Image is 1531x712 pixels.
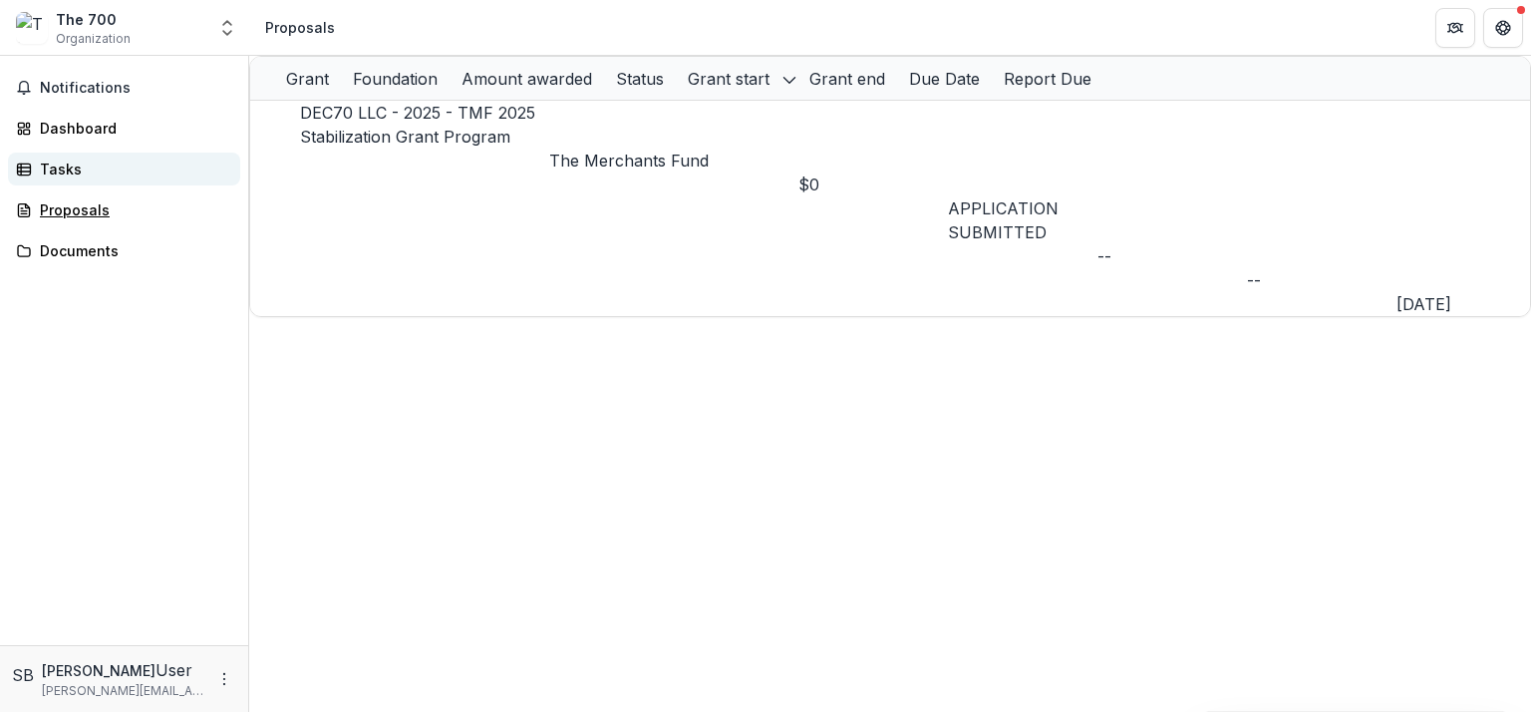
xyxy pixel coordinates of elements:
[676,67,781,91] div: Grant start
[274,57,341,100] div: Grant
[897,57,992,100] div: Due Date
[56,9,131,30] div: The 700
[40,80,232,97] span: Notifications
[676,57,797,100] div: Grant start
[42,660,155,681] p: [PERSON_NAME]
[798,173,948,196] div: $0
[341,57,450,100] div: Foundation
[948,198,1059,242] span: APPLICATION SUBMITTED
[40,240,224,261] div: Documents
[8,72,240,104] button: Notifications
[797,57,897,100] div: Grant end
[781,72,797,88] svg: sorted descending
[341,67,450,91] div: Foundation
[8,153,240,185] a: Tasks
[450,57,604,100] div: Amount awarded
[12,663,34,687] div: Sean Butler-Galliera
[155,658,192,682] p: User
[300,103,535,147] a: DEC70 LLC - 2025 - TMF 2025 Stabilization Grant Program
[8,112,240,145] a: Dashboard
[992,57,1103,100] div: Report Due
[797,67,897,91] div: Grant end
[257,13,343,42] nav: breadcrumb
[604,67,676,91] div: Status
[40,118,224,139] div: Dashboard
[212,667,236,691] button: More
[56,30,131,48] span: Organization
[1097,244,1247,268] div: --
[274,67,341,91] div: Grant
[549,149,798,173] p: The Merchants Fund
[1247,268,1396,292] div: --
[450,67,604,91] div: Amount awarded
[1435,8,1475,48] button: Partners
[8,234,240,267] a: Documents
[604,57,676,100] div: Status
[265,17,335,38] div: Proposals
[42,682,204,700] p: [PERSON_NAME][EMAIL_ADDRESS][DOMAIN_NAME]
[40,159,224,179] div: Tasks
[40,199,224,220] div: Proposals
[16,12,48,44] img: The 700
[897,67,992,91] div: Due Date
[1483,8,1523,48] button: Get Help
[992,67,1103,91] div: Report Due
[213,8,241,48] button: Open entity switcher
[8,193,240,226] a: Proposals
